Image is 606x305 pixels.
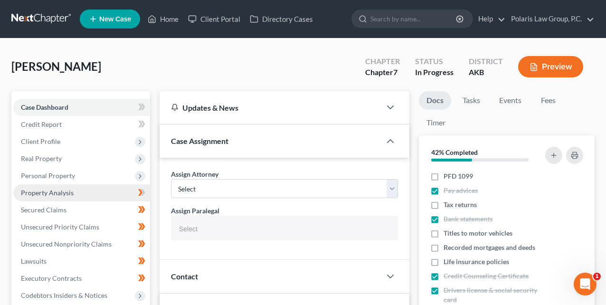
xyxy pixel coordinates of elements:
[469,56,503,67] div: District
[365,56,400,67] div: Chapter
[518,56,583,77] button: Preview
[171,136,228,145] span: Case Assignment
[21,206,66,214] span: Secured Claims
[574,273,597,295] iframe: Intercom live chat
[13,219,150,236] a: Unsecured Priority Claims
[415,56,454,67] div: Status
[444,257,509,267] span: Life insurance policies
[21,120,62,128] span: Credit Report
[13,270,150,287] a: Executory Contracts
[21,291,107,299] span: Codebtors Insiders & Notices
[171,272,198,281] span: Contact
[143,10,183,28] a: Home
[444,172,473,181] span: PFD 1099
[99,16,131,23] span: New Case
[444,271,529,281] span: Credit Counseling Certificate
[13,253,150,270] a: Lawsuits
[183,10,245,28] a: Client Portal
[444,286,543,305] span: Drivers license & social security card
[365,67,400,78] div: Chapter
[506,10,594,28] a: Polaris Law Group, P.C.
[21,103,68,111] span: Case Dashboard
[21,137,60,145] span: Client Profile
[455,91,488,110] a: Tasks
[469,67,503,78] div: AKB
[21,257,47,265] span: Lawsuits
[492,91,529,110] a: Events
[415,67,454,78] div: In Progress
[473,10,505,28] a: Help
[444,214,492,224] span: Bank statements
[21,189,74,197] span: Property Analysis
[171,206,219,216] label: Assign Paralegal
[13,184,150,201] a: Property Analysis
[21,172,75,180] span: Personal Property
[593,273,601,280] span: 1
[444,200,477,210] span: Tax returns
[11,59,101,73] span: [PERSON_NAME]
[431,148,478,156] strong: 42% Completed
[245,10,318,28] a: Directory Cases
[533,91,563,110] a: Fees
[370,10,457,28] input: Search by name...
[393,67,398,76] span: 7
[444,243,535,252] span: Recorded mortgages and deeds
[444,186,478,195] span: Pay advices
[171,169,218,179] label: Assign Attorney
[21,223,99,231] span: Unsecured Priority Claims
[21,240,112,248] span: Unsecured Nonpriority Claims
[419,91,451,110] a: Docs
[13,99,150,116] a: Case Dashboard
[21,274,82,282] span: Executory Contracts
[13,236,150,253] a: Unsecured Nonpriority Claims
[171,103,369,113] div: Updates & News
[444,229,512,238] span: Titles to motor vehicles
[21,154,62,162] span: Real Property
[13,116,150,133] a: Credit Report
[13,201,150,219] a: Secured Claims
[419,114,453,132] a: Timer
